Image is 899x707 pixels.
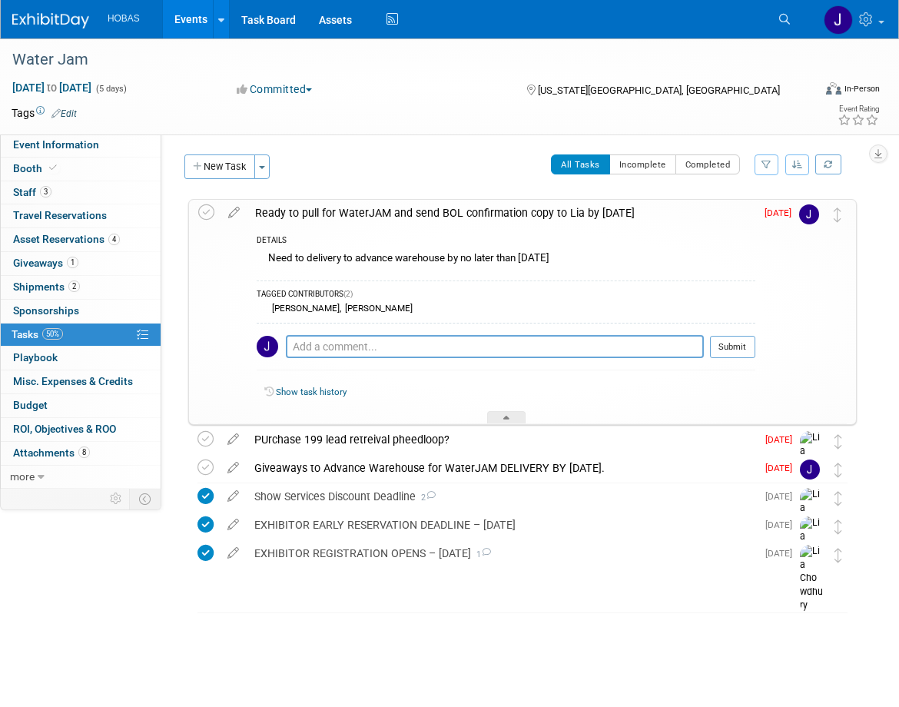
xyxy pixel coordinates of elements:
button: Completed [675,154,741,174]
a: Booth [1,158,161,181]
span: [DATE] [765,434,800,445]
td: Personalize Event Tab Strip [103,489,130,509]
div: Event Rating [838,105,879,113]
span: Staff [13,186,51,198]
a: Sponsorships [1,300,161,323]
a: Travel Reservations [1,204,161,227]
img: Jennifer Jensen [799,204,819,224]
a: Show task history [276,387,347,397]
span: [DATE] [765,548,800,559]
div: Event Format [745,80,880,103]
div: EXHIBITOR REGISTRATION OPENS – [DATE] [247,540,756,566]
div: DETAILS [257,235,755,248]
div: Show Services Discount Deadline [247,483,756,510]
a: ROI, Objectives & ROO [1,418,161,441]
div: Need to delivery to advance warehouse by no later than [DATE] [257,248,755,272]
a: Event Information [1,134,161,157]
i: Move task [834,519,842,534]
a: Playbook [1,347,161,370]
span: 50% [42,328,63,340]
img: Format-Inperson.png [826,82,841,95]
span: [DATE] [765,207,799,218]
span: Budget [13,399,48,411]
a: Shipments2 [1,276,161,299]
span: to [45,81,59,94]
span: Misc. Expenses & Credits [13,375,133,387]
a: Edit [51,108,77,119]
i: Booth reservation complete [49,164,57,172]
span: HOBAS [108,13,140,24]
span: ROI, Objectives & ROO [13,423,116,435]
i: Move task [834,463,842,477]
span: Giveaways [13,257,78,269]
span: Booth [13,162,60,174]
i: Move task [834,434,842,449]
div: PUrchase 199 lead retreival pheedloop? [247,427,756,453]
img: Jennifer Jensen [824,5,853,35]
img: Lia Chowdhury [800,488,823,556]
button: Submit [710,336,755,359]
td: Tags [12,105,77,121]
img: ExhibitDay [12,13,89,28]
div: In-Person [844,83,880,95]
a: Misc. Expenses & Credits [1,370,161,393]
span: (2) [343,290,353,298]
span: 8 [78,446,90,458]
span: 2 [68,280,80,292]
span: 1 [67,257,78,268]
div: Giveaways to Advance Warehouse for WaterJAM DELIVERY BY [DATE]. [247,455,756,481]
a: edit [220,518,247,532]
img: Lia Chowdhury [800,545,823,612]
div: Water Jam [7,46,795,74]
span: 2 [416,493,436,503]
i: Move task [834,491,842,506]
span: (5 days) [95,84,127,94]
img: Lia Chowdhury [800,516,823,584]
a: Tasks50% [1,324,161,347]
a: Asset Reservations4 [1,228,161,251]
span: [DATE] [765,491,800,502]
span: Asset Reservations [13,233,120,245]
i: Move task [834,548,842,563]
span: Travel Reservations [13,209,107,221]
span: [DATE] [765,519,800,530]
span: Sponsorships [13,304,79,317]
a: edit [220,433,247,446]
a: Attachments8 [1,442,161,465]
div: [PERSON_NAME] [341,303,413,314]
button: Committed [231,81,318,97]
span: Playbook [13,351,58,363]
a: edit [220,461,247,475]
div: [PERSON_NAME] [268,303,340,314]
a: edit [220,546,247,560]
span: [DATE] [765,463,800,473]
img: Lia Chowdhury [800,431,823,499]
span: 1 [471,549,491,559]
span: [DATE] [DATE] [12,81,92,95]
span: [US_STATE][GEOGRAPHIC_DATA], [GEOGRAPHIC_DATA] [538,85,780,96]
span: Event Information [13,138,99,151]
a: edit [221,206,247,220]
span: 4 [108,234,120,245]
button: All Tasks [551,154,610,174]
button: New Task [184,154,255,179]
a: Giveaways1 [1,252,161,275]
div: Ready to pull for WaterJAM and send BOL confirmation copy to Lia by [DATE] [247,200,755,226]
td: Toggle Event Tabs [130,489,161,509]
div: EXHIBITOR EARLY RESERVATION DEADLINE – [DATE] [247,512,756,538]
span: Tasks [12,328,63,340]
span: Attachments [13,446,90,459]
img: Jennifer Jensen [257,336,278,357]
div: TAGGED CONTRIBUTORS [257,289,755,302]
i: Move task [834,207,841,222]
a: Refresh [815,154,841,174]
span: more [10,470,35,483]
img: Jamie Coe [800,460,820,480]
button: Incomplete [609,154,676,174]
a: edit [220,490,247,503]
a: Staff3 [1,181,161,204]
a: Budget [1,394,161,417]
span: 3 [40,186,51,197]
span: Shipments [13,280,80,293]
a: more [1,466,161,489]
